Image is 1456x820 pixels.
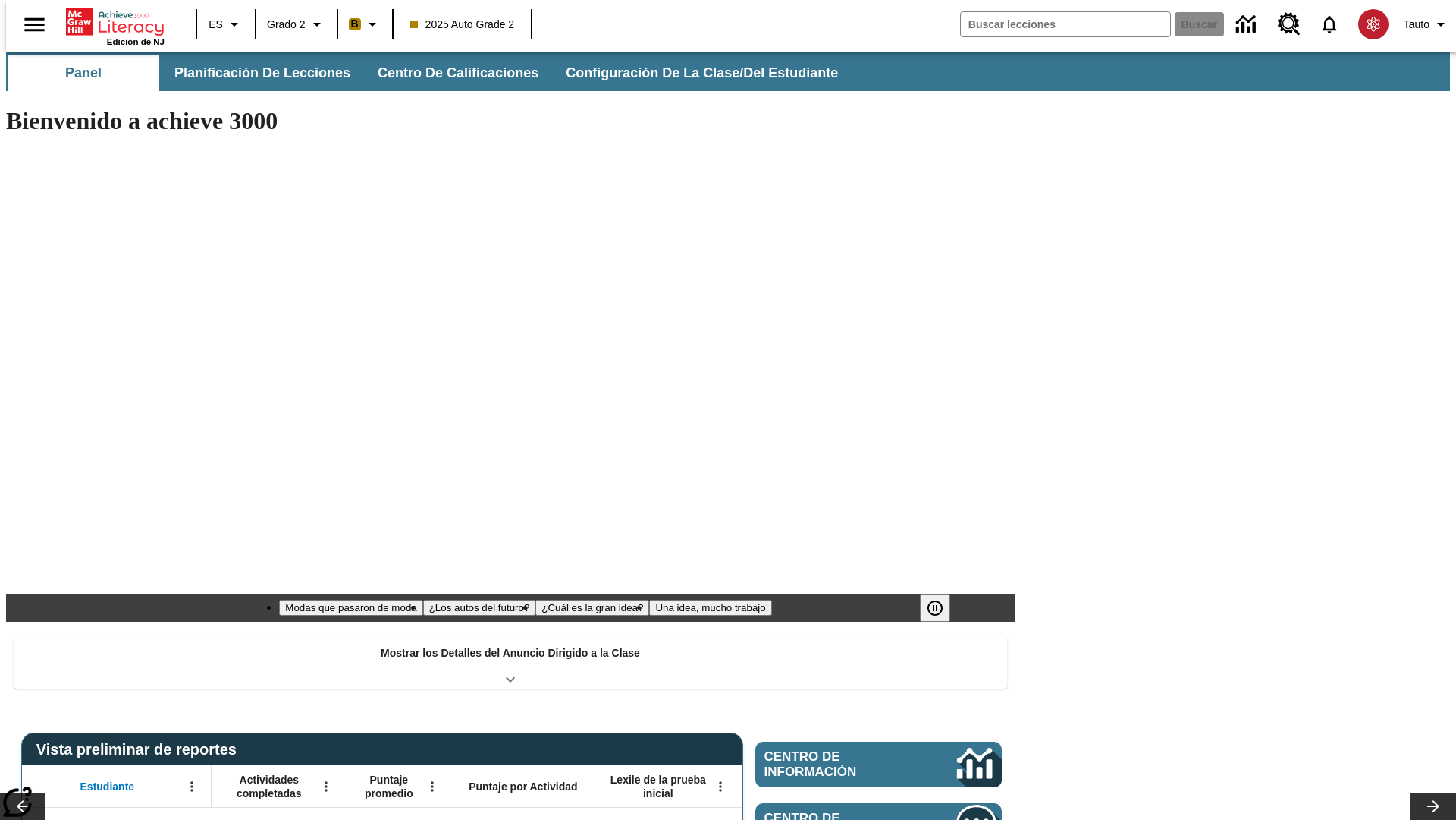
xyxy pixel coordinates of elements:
span: Panel [65,65,102,82]
span: Puntaje promedio [353,773,425,800]
span: Estudiante [80,780,135,793]
div: Subbarra de navegación [6,52,1450,91]
span: ES [209,17,223,33]
button: Diapositiva 1 Modas que pasaron de moda [279,600,422,616]
div: Mostrar los Detalles del Anuncio Dirigido a la Clase [14,636,1007,689]
button: Grado: Grado 2, Elige un grado [261,11,332,38]
span: Tauto [1404,17,1429,33]
a: Centro de información [755,742,1002,787]
button: Diapositiva 4 Una idea, mucho trabajo [649,600,771,616]
span: Puntaje por Actividad [469,780,577,793]
div: Portada [66,5,165,46]
button: Centro de calificaciones [366,55,551,91]
span: Configuración de la clase/del estudiante [566,65,838,82]
h1: Bienvenido a achieve 3000 [6,107,1015,135]
span: Centro de calificaciones [378,65,538,82]
button: Lenguaje: ES, Selecciona un idioma [202,11,250,38]
button: Panel [8,55,159,91]
button: Carrusel de lecciones, seguir [1410,793,1456,820]
button: Abrir menú [709,775,732,798]
button: Abrir menú [421,775,444,798]
div: Pausar [920,594,965,622]
button: Abrir menú [180,775,203,798]
a: Centro de recursos, Se abrirá en una pestaña nueva. [1269,4,1310,45]
p: Mostrar los Detalles del Anuncio Dirigido a la Clase [381,645,640,661]
span: Lexile de la prueba inicial [603,773,714,800]
button: Planificación de lecciones [162,55,362,91]
span: Edición de NJ [107,37,165,46]
button: Boost El color de la clase es anaranjado claro. Cambiar el color de la clase. [343,11,388,38]
button: Configuración de la clase/del estudiante [554,55,850,91]
a: Portada [66,7,165,37]
span: Grado 2 [267,17,306,33]
a: Notificaciones [1310,5,1349,44]
input: Buscar campo [961,12,1170,36]
span: 2025 Auto Grade 2 [410,17,515,33]
span: Centro de información [764,749,906,780]
button: Diapositiva 3 ¿Cuál es la gran idea? [535,600,649,616]
span: Planificación de lecciones [174,65,350,82]
button: Abrir menú [315,775,337,798]
button: Pausar [920,594,950,622]
div: Subbarra de navegación [6,55,852,91]
button: Diapositiva 2 ¿Los autos del futuro? [423,600,536,616]
span: Actividades completadas [219,773,319,800]
span: B [351,14,359,33]
button: Perfil/Configuración [1398,11,1456,38]
button: Escoja un nuevo avatar [1349,5,1398,44]
img: avatar image [1358,9,1389,39]
span: Vista preliminar de reportes [36,741,244,758]
button: Abrir el menú lateral [12,2,57,47]
a: Centro de información [1227,4,1269,46]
